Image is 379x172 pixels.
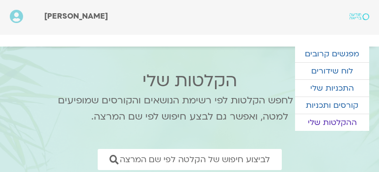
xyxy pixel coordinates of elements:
[295,46,369,62] a: מפגשים קרובים
[120,155,270,164] span: לביצוע חיפוש של הקלטה לפי שם המרצה
[98,149,282,170] a: לביצוע חיפוש של הקלטה לפי שם המרצה
[295,80,369,97] a: התכניות שלי
[295,97,369,114] a: קורסים ותכניות
[45,93,334,125] p: אפשר לחפש הקלטות לפי רשימת הנושאים והקורסים שמופיעים למטה, ואפשר גם לבצע חיפוש לפי שם המרצה.
[45,71,334,91] h2: הקלטות שלי
[44,11,108,22] span: [PERSON_NAME]
[295,63,369,79] a: לוח שידורים
[295,114,369,131] a: ההקלטות שלי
